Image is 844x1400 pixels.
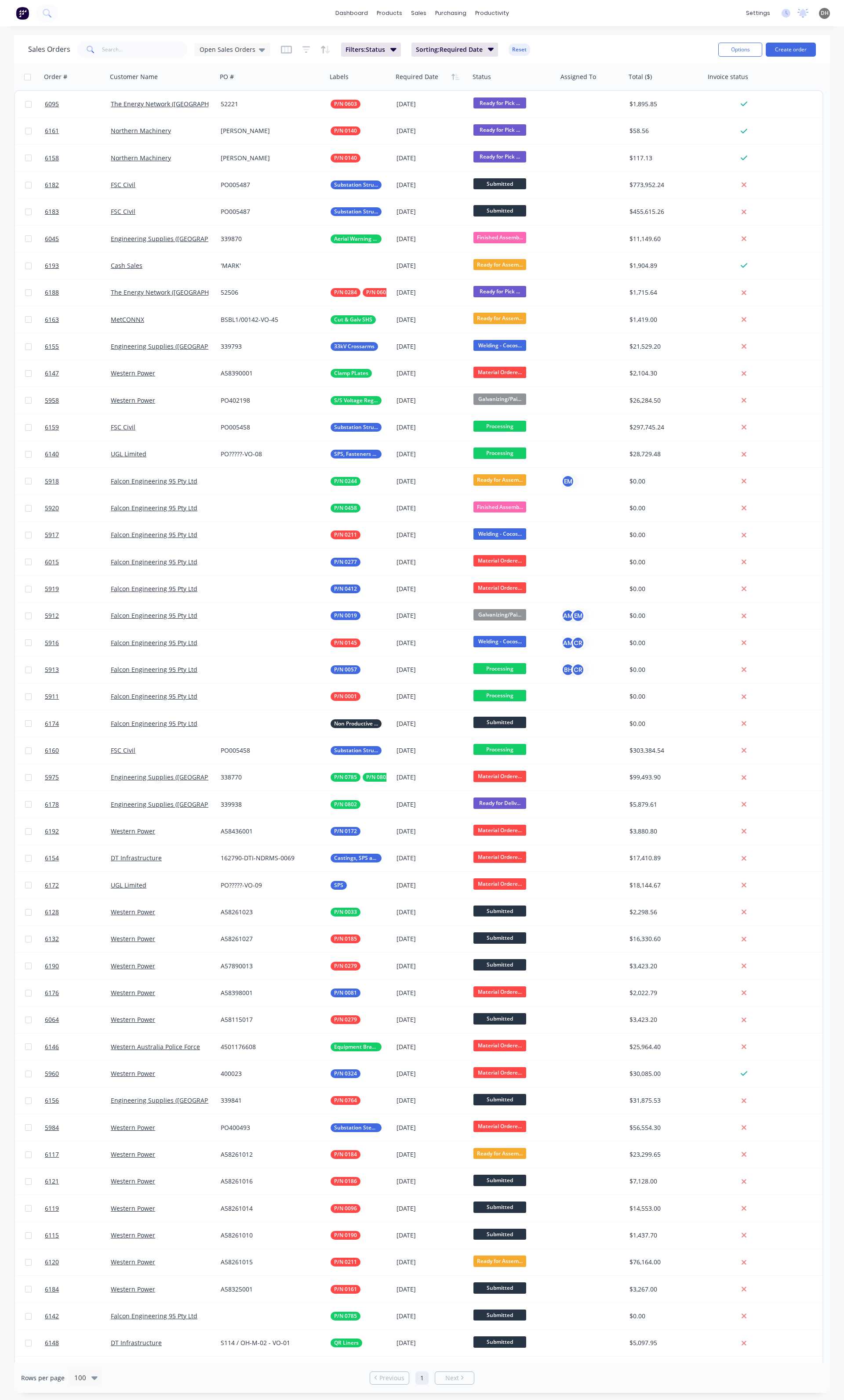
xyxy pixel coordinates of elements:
a: Western Power [111,1150,155,1158]
a: 6146 [45,1034,111,1060]
a: 5975 [45,764,111,790]
span: 5917 [45,530,59,539]
a: Western Power [111,908,155,916]
span: P/N 0279 [334,1015,357,1024]
a: 6095 [45,91,111,117]
a: Falcon Engineering 95 Pty Ltd [111,639,197,647]
span: 6183 [45,207,59,216]
span: 6148 [45,1339,59,1347]
a: 6178 [45,791,111,818]
button: P/N 0145 [331,639,360,647]
button: P/N 0033 [331,908,360,916]
a: 6192 [45,818,111,844]
span: P/N 0458 [334,504,357,512]
a: 6159 [45,414,111,440]
div: [DATE] [397,100,466,108]
span: 5912 [45,611,59,620]
span: Finished Assemb... [473,232,526,243]
span: SPS, Fasteners & Buy IN [334,450,378,458]
a: Western Australia Police Force [111,1043,200,1051]
button: P/N 0284P/N 0603 [331,288,393,297]
a: 5917 [45,522,111,548]
div: purchasing [431,7,471,20]
span: 5920 [45,504,59,512]
div: productivity [471,7,513,20]
a: Falcon Engineering 95 Pty Ltd [111,692,197,700]
a: Western Power [111,1231,155,1239]
a: Engineering Supplies ([GEOGRAPHIC_DATA]) Pty Ltd [111,1096,261,1104]
a: The Energy Network ([GEOGRAPHIC_DATA]) Pty Ltd [111,288,258,296]
span: Submitted [473,178,526,189]
span: 6163 [45,315,59,324]
button: P/N 0785 [331,1312,360,1321]
span: 6159 [45,423,59,432]
a: 6064 [45,1007,111,1033]
a: Falcon Engineering 95 Pty Ltd [111,665,197,674]
button: P/N 0140 [331,126,360,135]
span: 6142 [45,1312,59,1321]
a: Western Power [111,396,155,404]
button: Clamp PLates [331,369,372,378]
span: Ready for Pick ... [473,124,526,135]
div: [PERSON_NAME] [221,126,318,135]
button: Options [718,43,762,57]
a: The Energy Network ([GEOGRAPHIC_DATA]) Pty Ltd [111,100,258,108]
a: Western Power [111,935,155,943]
span: Aerial Warning Poles [334,235,378,243]
button: Filters:Status [341,43,401,57]
a: Western Power [111,827,155,835]
a: Northern Machinery [111,126,171,135]
a: FSC Civil [111,180,135,189]
a: 6120 [45,1249,111,1275]
a: DT Infrastructure [111,1339,162,1347]
div: settings [742,7,775,20]
span: 5916 [45,639,59,647]
span: Clamp PLates [334,369,368,378]
span: S/S Voltage Reg Lids [334,396,378,405]
a: Engineering Supplies ([GEOGRAPHIC_DATA]) Pty Ltd [111,800,261,808]
button: P/N 0412 [331,585,360,593]
a: Western Power [111,1177,155,1185]
button: P/N 0279 [331,1015,360,1024]
span: P/N 0019 [334,611,357,620]
span: Sorting: Required Date [416,45,483,54]
a: MetCONNX [111,315,144,324]
button: EM [561,475,575,488]
span: 6178 [45,800,59,809]
button: BHCR [561,663,585,676]
a: 6119 [45,1195,111,1222]
span: P/N 0603 [334,100,357,108]
button: QR Liners [331,1339,362,1347]
span: Equipment Brackets [334,1043,378,1051]
span: Next [445,1374,459,1382]
div: Assigned To [560,72,596,81]
button: P/N 0185 [331,935,360,943]
span: P/N 0785 [334,1312,357,1321]
span: P/N 0324 [334,1069,357,1078]
a: 6117 [45,1141,111,1168]
a: Page 1 is your current page [415,1371,429,1385]
a: dashboard [331,7,372,20]
span: 6160 [45,746,59,755]
a: 6121 [45,1168,111,1194]
a: 6190 [45,953,111,979]
div: PO005487 [221,180,318,189]
a: 6182 [45,172,111,198]
span: Substation Structural Steel [334,423,378,432]
button: Substation Structural Steel [331,180,382,189]
span: P/N 0190 [334,1231,357,1240]
span: 5913 [45,665,59,674]
a: Engineering Supplies ([GEOGRAPHIC_DATA]) Pty Ltd [111,235,261,243]
button: P/N 0161 [331,1285,360,1294]
a: 6188 [45,279,111,306]
span: P/N 0140 [334,154,357,162]
span: 6161 [45,126,59,135]
span: Substation Structural Steel [334,207,378,216]
h1: Sales Orders [28,45,70,54]
a: 5916 [45,630,111,656]
span: Ready for Pick ... [473,97,526,108]
a: Falcon Engineering 95 Pty Ltd [111,1312,197,1320]
div: [DATE] [397,154,466,162]
button: SPS [331,881,347,890]
a: 6015 [45,549,111,575]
